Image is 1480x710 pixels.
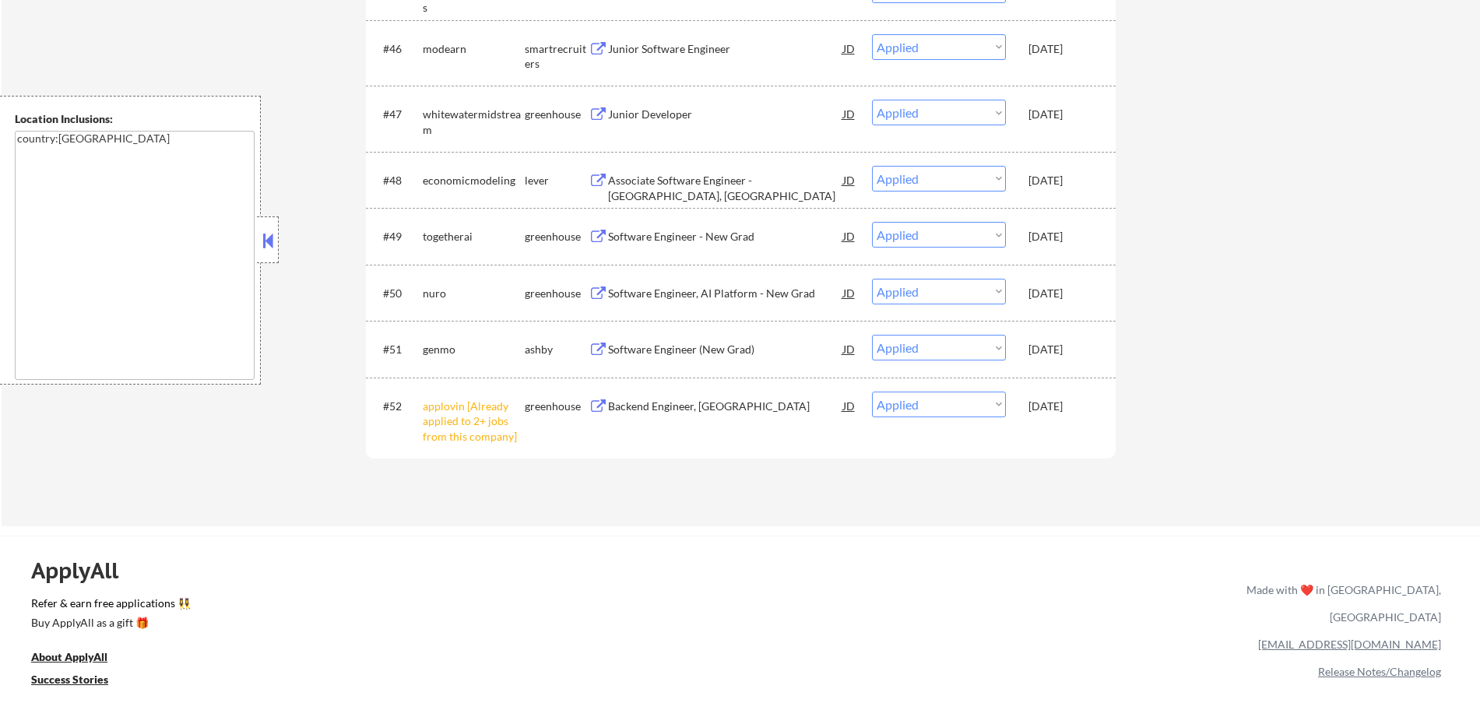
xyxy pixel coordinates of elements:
[383,399,410,414] div: #52
[842,222,857,250] div: JD
[525,399,589,414] div: greenhouse
[383,107,410,122] div: #47
[31,598,921,614] a: Refer & earn free applications 👯‍♀️
[31,673,108,686] u: Success Stories
[842,279,857,307] div: JD
[1028,342,1097,357] div: [DATE]
[608,286,843,301] div: Software Engineer, AI Platform - New Grad
[1028,41,1097,57] div: [DATE]
[31,648,129,668] a: About ApplyAll
[608,41,843,57] div: Junior Software Engineer
[423,229,525,244] div: togetherai
[525,173,589,188] div: lever
[1028,107,1097,122] div: [DATE]
[842,34,857,62] div: JD
[842,335,857,363] div: JD
[423,399,525,445] div: applovin [Already applied to 2+ jobs from this company]
[842,100,857,128] div: JD
[608,342,843,357] div: Software Engineer (New Grad)
[1240,576,1441,631] div: Made with ❤️ in [GEOGRAPHIC_DATA], [GEOGRAPHIC_DATA]
[608,399,843,414] div: Backend Engineer, [GEOGRAPHIC_DATA]
[525,41,589,72] div: smartrecruiters
[608,107,843,122] div: Junior Developer
[423,342,525,357] div: genmo
[842,392,857,420] div: JD
[1028,229,1097,244] div: [DATE]
[525,286,589,301] div: greenhouse
[1028,173,1097,188] div: [DATE]
[31,617,187,628] div: Buy ApplyAll as a gift 🎁
[383,229,410,244] div: #49
[383,286,410,301] div: #50
[1028,399,1097,414] div: [DATE]
[423,41,525,57] div: modearn
[31,614,187,634] a: Buy ApplyAll as a gift 🎁
[31,671,129,691] a: Success Stories
[1258,638,1441,651] a: [EMAIL_ADDRESS][DOMAIN_NAME]
[383,342,410,357] div: #51
[525,107,589,122] div: greenhouse
[842,166,857,194] div: JD
[1318,665,1441,678] a: Release Notes/Changelog
[525,229,589,244] div: greenhouse
[15,111,255,127] div: Location Inclusions:
[423,107,525,137] div: whitewatermidstream
[31,650,107,663] u: About ApplyAll
[31,557,136,584] div: ApplyAll
[1028,286,1097,301] div: [DATE]
[608,229,843,244] div: Software Engineer - New Grad
[608,173,843,203] div: Associate Software Engineer - [GEOGRAPHIC_DATA], [GEOGRAPHIC_DATA]
[525,342,589,357] div: ashby
[383,41,410,57] div: #46
[383,173,410,188] div: #48
[423,173,525,188] div: economicmodeling
[423,286,525,301] div: nuro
